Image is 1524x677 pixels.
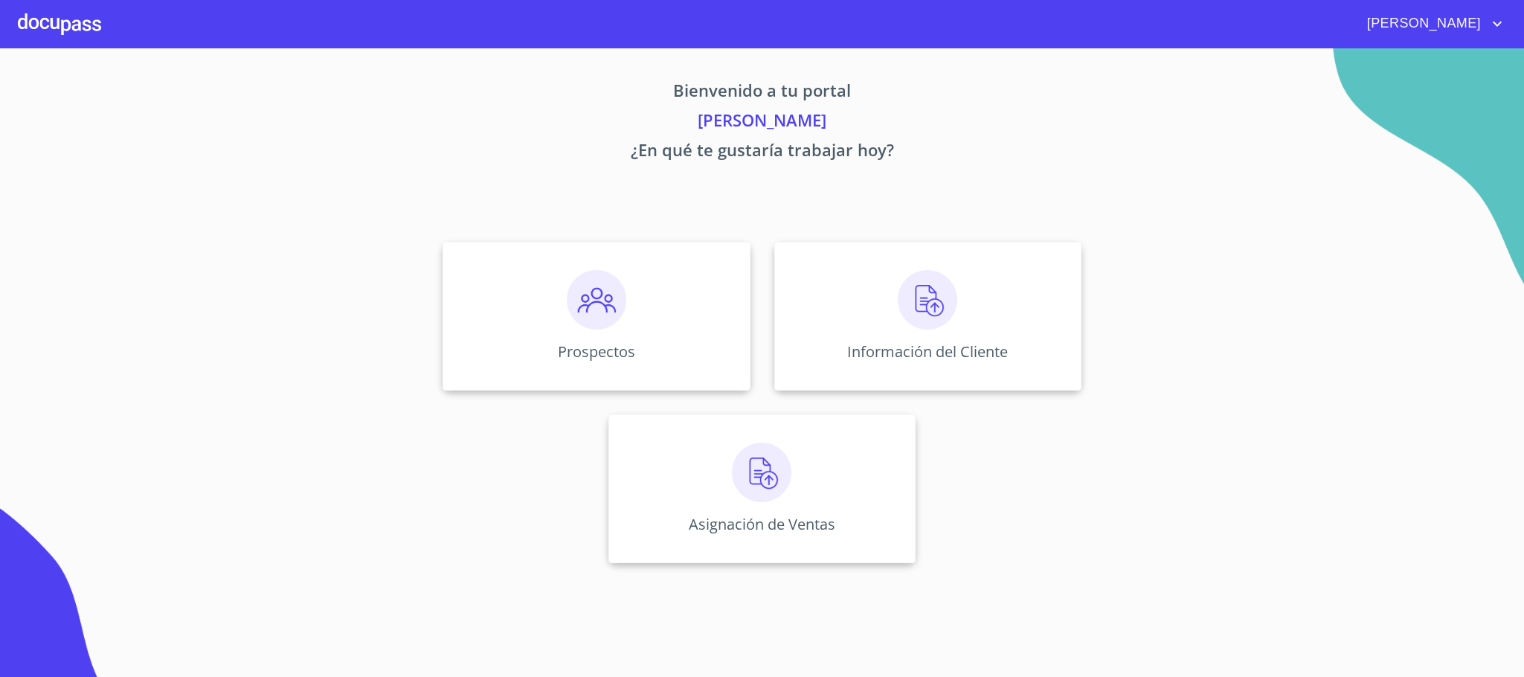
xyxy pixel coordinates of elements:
p: Información del Cliente [847,341,1008,362]
img: carga.png [898,270,957,330]
p: ¿En qué te gustaría trabajar hoy? [304,138,1221,167]
p: [PERSON_NAME] [304,108,1221,138]
img: prospectos.png [567,270,626,330]
p: Asignación de Ventas [689,514,835,534]
p: Bienvenido a tu portal [304,78,1221,108]
button: account of current user [1356,12,1506,36]
p: Prospectos [558,341,635,362]
img: carga.png [732,443,791,502]
span: [PERSON_NAME] [1356,12,1488,36]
